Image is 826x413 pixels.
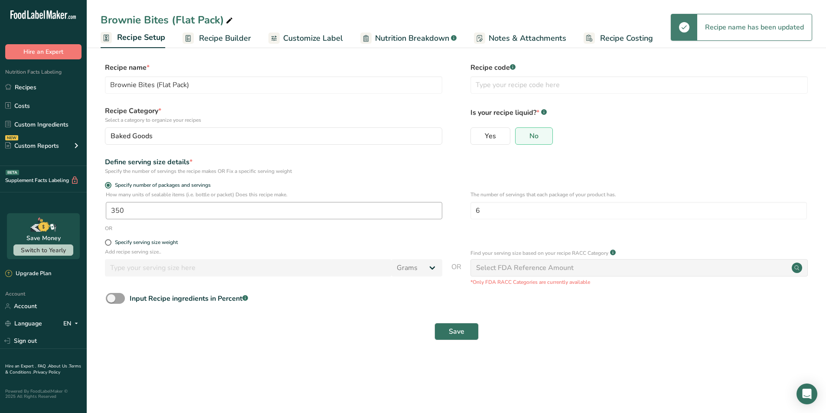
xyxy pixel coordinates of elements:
input: Type your serving size here [105,259,392,276]
a: Language [5,316,42,331]
button: Baked Goods [105,127,442,145]
p: The number of servings that each package of your product has. [470,191,807,198]
div: Specify the number of servings the recipe makes OR Fix a specific serving weight [105,167,442,175]
div: OR [105,224,112,232]
div: Specify serving size weight [115,239,178,246]
div: Open Intercom Messenger [797,384,817,404]
a: Terms & Conditions . [5,363,81,375]
span: Customize Label [283,33,343,44]
a: FAQ . [38,363,48,369]
p: *Only FDA RACC Categories are currently available [470,278,808,286]
button: Switch to Yearly [13,244,73,256]
button: Hire an Expert [5,44,82,59]
div: Save Money [26,234,61,243]
span: Notes & Attachments [489,33,566,44]
span: Baked Goods [111,131,153,141]
input: Type your recipe code here [470,76,808,94]
span: Recipe Costing [600,33,653,44]
label: Recipe name [105,62,442,73]
span: Nutrition Breakdown [375,33,449,44]
div: Custom Reports [5,141,59,150]
div: Select FDA Reference Amount [476,263,574,273]
a: Nutrition Breakdown [360,29,457,48]
div: Recipe name has been updated [697,14,812,40]
div: EN [63,319,82,329]
span: Specify number of packages and servings [111,182,211,189]
div: BETA [6,170,19,175]
span: Save [449,326,464,337]
div: Brownie Bites (Flat Pack) [101,12,235,28]
a: Hire an Expert . [5,363,36,369]
a: Privacy Policy [33,369,60,375]
p: Select a category to organize your recipes [105,116,442,124]
a: Recipe Setup [101,28,165,49]
span: No [529,132,539,140]
a: Recipe Builder [183,29,251,48]
div: Define serving size details [105,157,442,167]
span: Switch to Yearly [21,246,66,254]
a: About Us . [48,363,69,369]
label: Recipe Category [105,106,442,124]
div: Powered By FoodLabelMaker © 2025 All Rights Reserved [5,389,82,399]
a: Customize Label [268,29,343,48]
a: Notes & Attachments [474,29,566,48]
a: Recipe Costing [584,29,653,48]
span: Recipe Builder [199,33,251,44]
div: NEW [5,135,18,140]
button: Save [434,323,479,340]
span: Recipe Setup [117,32,165,43]
span: OR [451,262,461,286]
div: Upgrade Plan [5,270,51,278]
label: Recipe code [470,62,808,73]
div: Input Recipe ingredients in Percent [130,293,248,304]
span: Yes [485,132,496,140]
input: Type your recipe name here [105,76,442,94]
p: Find your serving size based on your recipe RACC Category [470,249,608,257]
p: How many units of sealable items (i.e. bottle or packet) Does this recipe make. [106,191,442,198]
p: Is your recipe liquid? [470,106,808,118]
p: Add recipe serving size.. [105,248,442,256]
